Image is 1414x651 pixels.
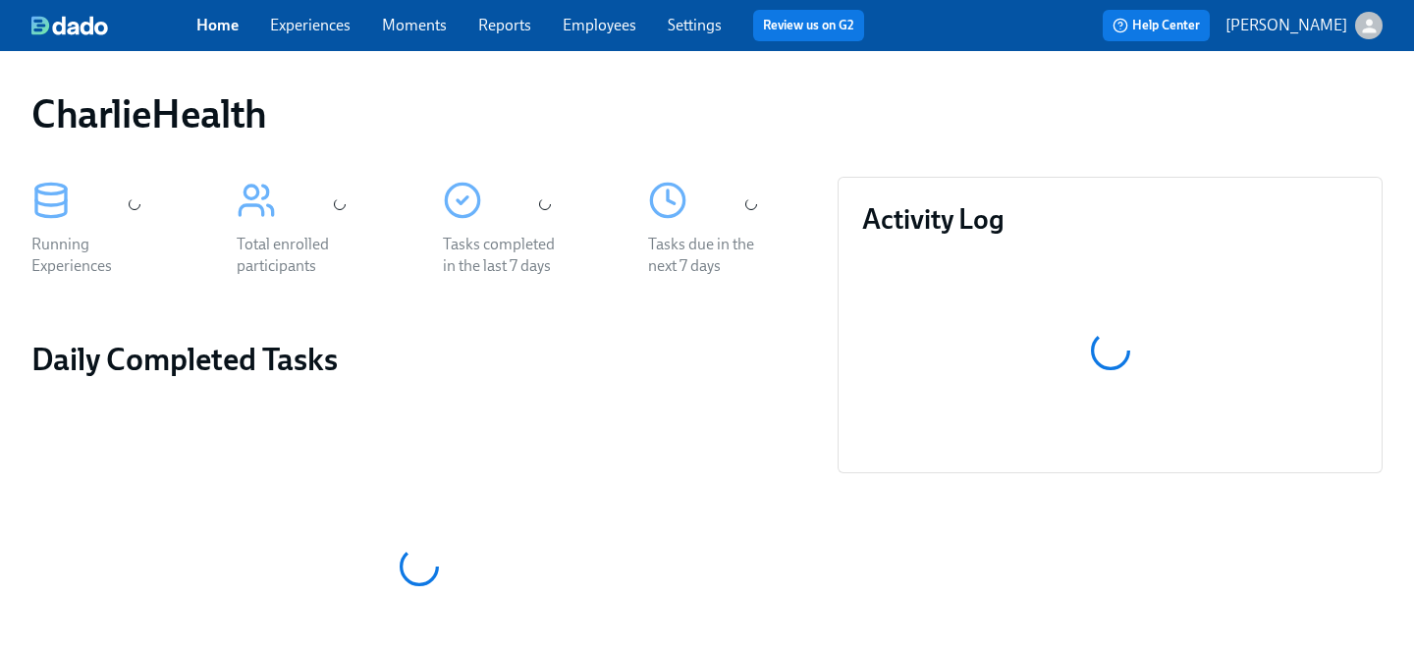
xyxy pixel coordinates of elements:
a: Experiences [270,16,351,34]
a: Settings [668,16,722,34]
span: Help Center [1113,16,1200,35]
h3: Activity Log [862,201,1358,237]
a: Employees [563,16,636,34]
button: Review us on G2 [753,10,864,41]
a: Review us on G2 [763,16,854,35]
div: Total enrolled participants [237,234,362,277]
a: Reports [478,16,531,34]
button: Help Center [1103,10,1210,41]
a: dado [31,16,196,35]
h1: CharlieHealth [31,90,267,137]
a: Home [196,16,239,34]
div: Tasks due in the next 7 days [648,234,774,277]
p: [PERSON_NAME] [1225,15,1347,36]
h2: Daily Completed Tasks [31,340,806,379]
div: Running Experiences [31,234,157,277]
div: Tasks completed in the last 7 days [443,234,569,277]
button: [PERSON_NAME] [1225,12,1383,39]
a: Moments [382,16,447,34]
img: dado [31,16,108,35]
